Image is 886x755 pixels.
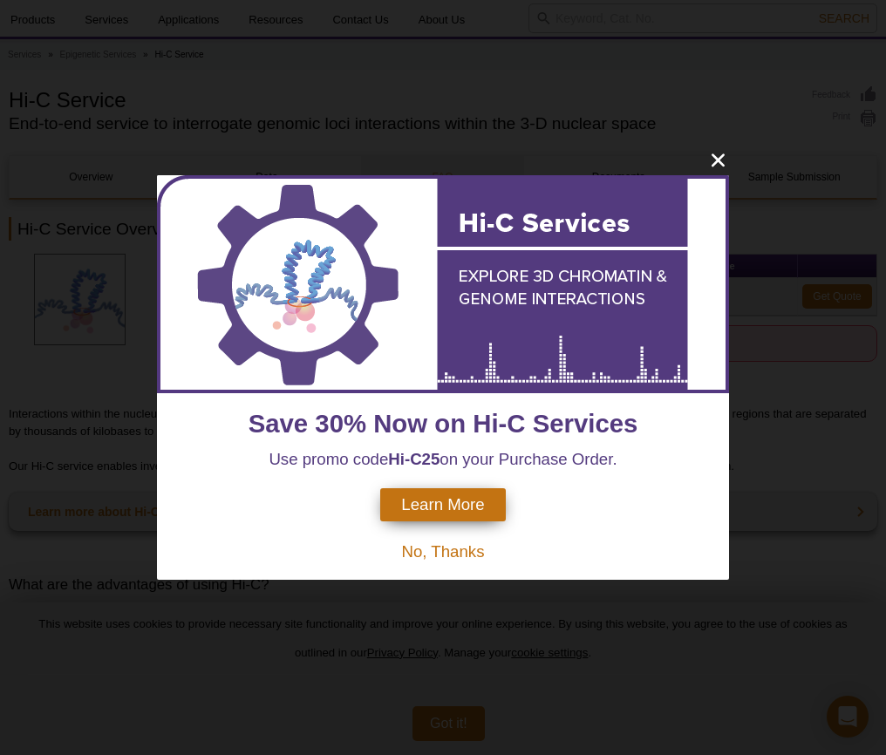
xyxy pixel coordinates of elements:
strong: Hi-C25 [388,450,440,468]
span: Learn More [401,495,484,514]
button: close [707,149,729,171]
span: No, Thanks [401,542,484,561]
span: Use promo code on your Purchase Order. [269,450,617,468]
span: Save 30% Now on Hi-C Services [249,409,638,438]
